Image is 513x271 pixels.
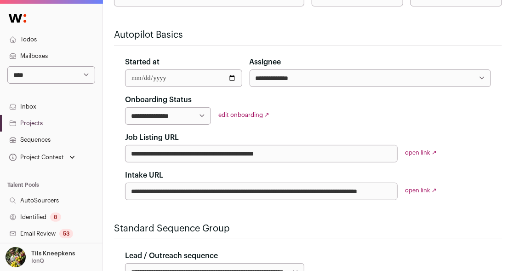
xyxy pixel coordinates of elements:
label: Lead / Outreach sequence [125,250,218,261]
p: Tils Kneepkens [31,250,75,257]
label: Started at [125,57,160,68]
h2: Standard Sequence Group [114,222,502,235]
label: Onboarding Status [125,94,192,105]
button: Open dropdown [4,247,77,267]
a: open link ↗ [405,187,437,193]
img: Wellfound [4,9,31,28]
label: Assignee [250,57,281,68]
p: IonQ [31,257,44,265]
img: 6689865-medium_jpg [6,247,26,267]
label: Job Listing URL [125,132,179,143]
button: Open dropdown [7,151,77,164]
div: 8 [50,213,61,222]
a: edit onboarding ↗ [218,112,269,118]
h2: Autopilot Basics [114,29,502,41]
label: Intake URL [125,170,163,181]
div: Project Context [7,154,64,161]
div: 53 [59,229,73,238]
a: open link ↗ [405,150,437,156]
